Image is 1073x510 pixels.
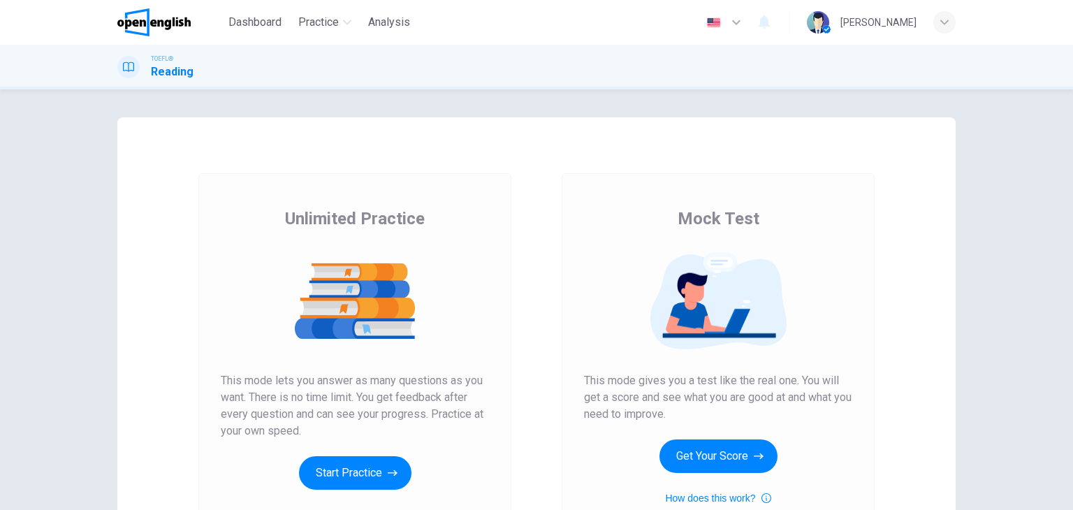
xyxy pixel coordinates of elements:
[293,10,357,35] button: Practice
[363,10,416,35] button: Analysis
[368,14,410,31] span: Analysis
[584,372,852,423] span: This mode gives you a test like the real one. You will get a score and see what you are good at a...
[221,372,489,439] span: This mode lets you answer as many questions as you want. There is no time limit. You get feedback...
[117,8,191,36] img: OpenEnglish logo
[228,14,282,31] span: Dashboard
[151,54,173,64] span: TOEFL®
[659,439,778,473] button: Get Your Score
[223,10,287,35] button: Dashboard
[151,64,194,80] h1: Reading
[840,14,917,31] div: [PERSON_NAME]
[705,17,722,28] img: en
[298,14,339,31] span: Practice
[678,207,759,230] span: Mock Test
[285,207,425,230] span: Unlimited Practice
[665,490,771,507] button: How does this work?
[299,456,411,490] button: Start Practice
[117,8,223,36] a: OpenEnglish logo
[807,11,829,34] img: Profile picture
